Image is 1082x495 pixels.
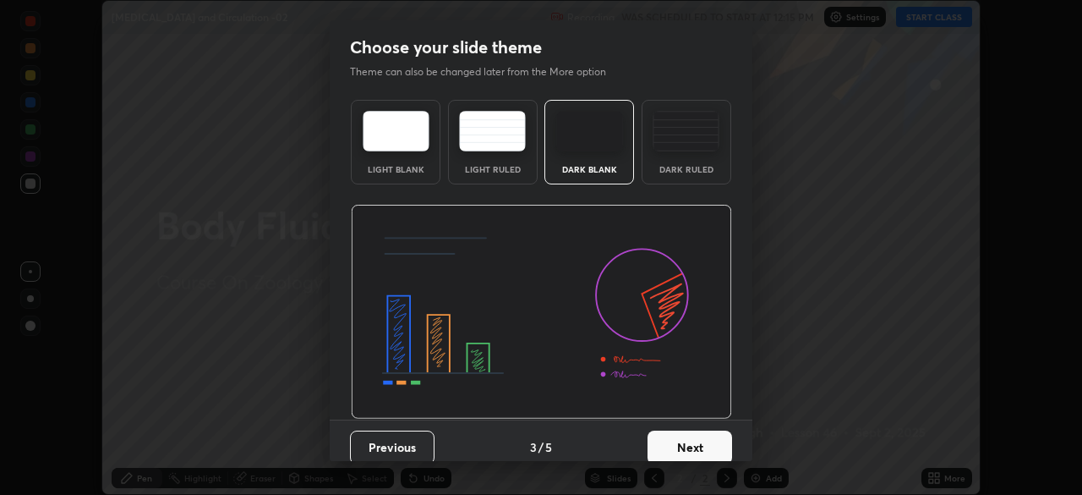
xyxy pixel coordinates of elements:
div: Light Ruled [459,165,527,173]
div: Light Blank [362,165,429,173]
h4: / [538,438,544,456]
img: darkThemeBanner.d06ce4a2.svg [351,205,732,420]
img: darkRuledTheme.de295e13.svg [653,111,719,151]
img: lightTheme.e5ed3b09.svg [363,111,429,151]
img: lightRuledTheme.5fabf969.svg [459,111,526,151]
button: Previous [350,431,434,465]
img: darkTheme.f0cc69e5.svg [556,111,623,151]
div: Dark Ruled [653,165,720,173]
p: Theme can also be changed later from the More option [350,64,624,80]
h4: 3 [530,438,537,456]
h2: Choose your slide theme [350,36,542,58]
button: Next [648,431,732,465]
div: Dark Blank [555,165,623,173]
h4: 5 [545,438,552,456]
